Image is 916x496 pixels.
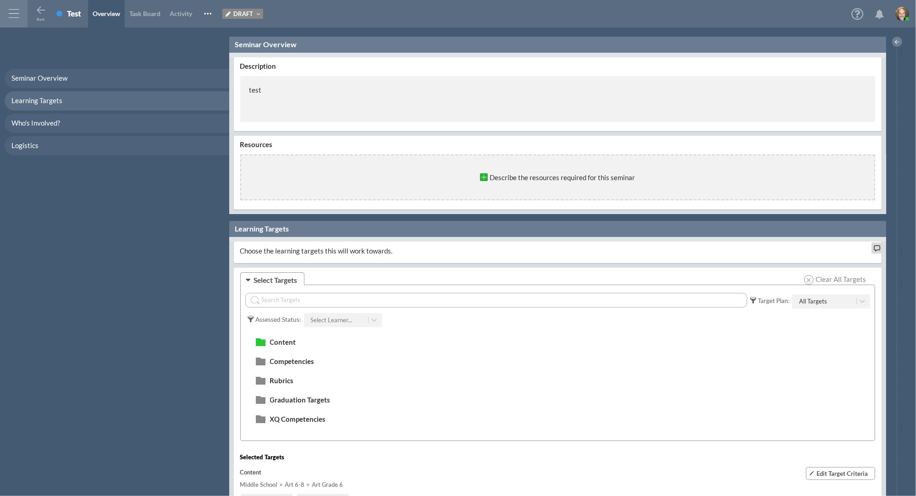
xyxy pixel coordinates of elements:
span: Clear All Targets [814,275,866,284]
img: image [895,7,909,21]
span: Edit Target Criteria [817,470,868,477]
span: Task Board [129,10,160,17]
div: Test [67,9,81,21]
span: Overview [93,10,120,17]
span: Rubrics [270,376,294,385]
span: Learning Targets [11,96,62,105]
span: Activity [170,10,192,17]
div: Content [240,468,262,477]
button: Back [35,5,46,20]
a: Logistics [5,136,229,155]
h5: Resources [240,140,876,149]
button: Draft [222,9,263,19]
span: Learning Targets [235,224,289,233]
h6: Selected Targets [240,454,285,461]
div: Test [67,9,81,18]
a: Seminar Overview [5,69,229,88]
div: All Targets [799,297,827,306]
h5: Description [240,62,876,71]
span: Target Plan : [749,297,789,304]
span: Select Targets [254,275,297,285]
div: Art 6-8 [278,480,305,490]
input: Search Targets [245,293,748,308]
span: Draft [233,10,253,17]
span: Seminar Overview [11,74,67,82]
button: Select Targets [240,272,304,285]
span: Graduation Targets [270,396,331,404]
a: Learning Targets [5,91,229,110]
a: Who's Involved? [5,114,229,133]
span: Content [270,338,296,346]
p: test [249,85,866,98]
div: Art Grade 6 [305,480,343,490]
div: Select Learner... [311,315,373,325]
span: Assessed Status : [247,316,301,323]
span: Seminar Overview [235,40,297,49]
div: Middle School [240,480,278,490]
span: Competencies [270,357,315,365]
span: XQ Competencies [270,415,326,423]
span: Who's Involved? [11,119,60,127]
p: Choose the learning targets this will work towards. [240,246,876,259]
div: Describe the resources required for this seminar [478,171,637,185]
span: Logistics [11,141,39,149]
button: Edit Target Criteria [806,467,875,480]
span: Back [37,17,45,22]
